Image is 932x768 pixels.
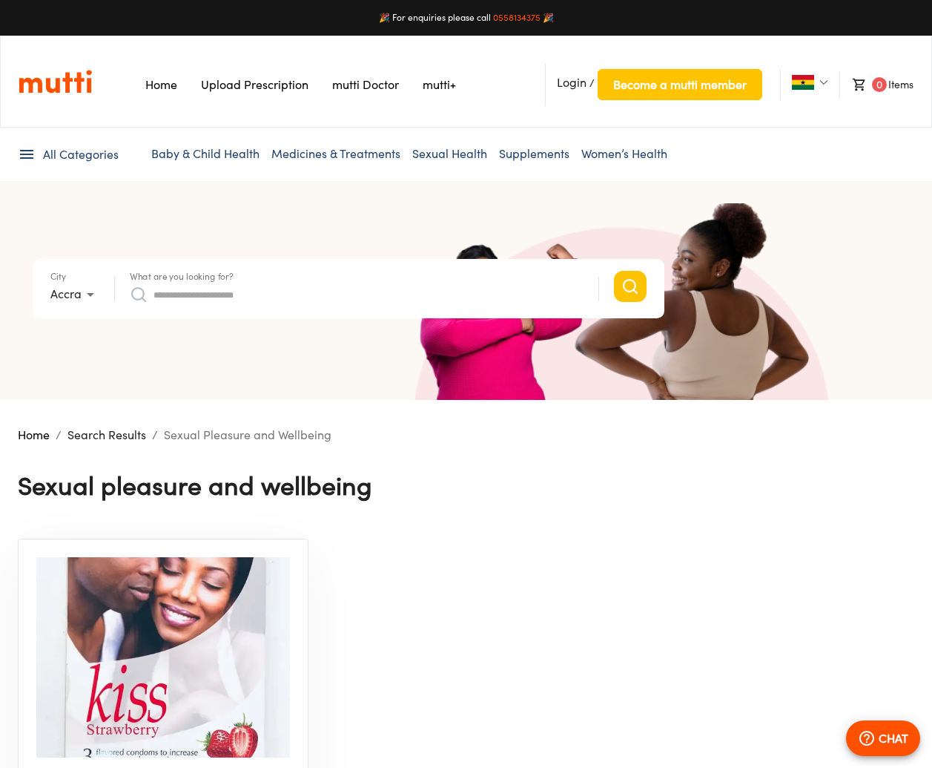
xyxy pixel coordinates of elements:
[819,78,828,87] img: Dropdown
[67,426,146,444] p: Search Results
[50,272,66,281] label: City
[18,426,914,444] nav: breadcrumb
[130,272,234,281] label: What are you looking for?
[145,77,177,92] a: Navigates to Home Page
[499,146,569,161] a: Supplements
[493,12,541,23] a: 0558134375
[879,729,908,747] p: CHAT
[201,77,308,92] a: Navigates to Prescription Upload Page
[151,146,260,161] a: Baby & Child Health
[18,427,50,442] a: Home
[412,146,487,161] a: Sexual Health
[18,470,372,501] h4: Sexual Pleasure and Wellbeing
[271,146,400,161] a: Medicines & Treatments
[19,69,92,94] img: Logo
[839,71,913,98] li: Items
[19,69,92,94] a: Link on the logo navigates to HomePage
[581,146,667,161] a: Women’s Health
[423,77,456,92] a: Navigates to mutti+ page
[50,283,99,306] div: Accra
[614,271,647,302] button: Search
[36,557,290,758] img: Kiss Condom 3 Pieces X1
[332,77,399,92] a: Navigates to mutti doctor website
[43,146,119,163] span: All Categories
[56,426,62,444] li: /
[152,426,158,444] li: /
[598,69,762,100] button: Become a mutti member
[613,74,747,95] span: Become a mutti member
[545,63,762,106] li: /
[792,75,814,90] img: Ghana
[846,721,920,756] button: CHAT
[872,77,887,92] span: 0
[164,426,331,444] p: Sexual Pleasure and Wellbeing
[557,75,586,90] span: Login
